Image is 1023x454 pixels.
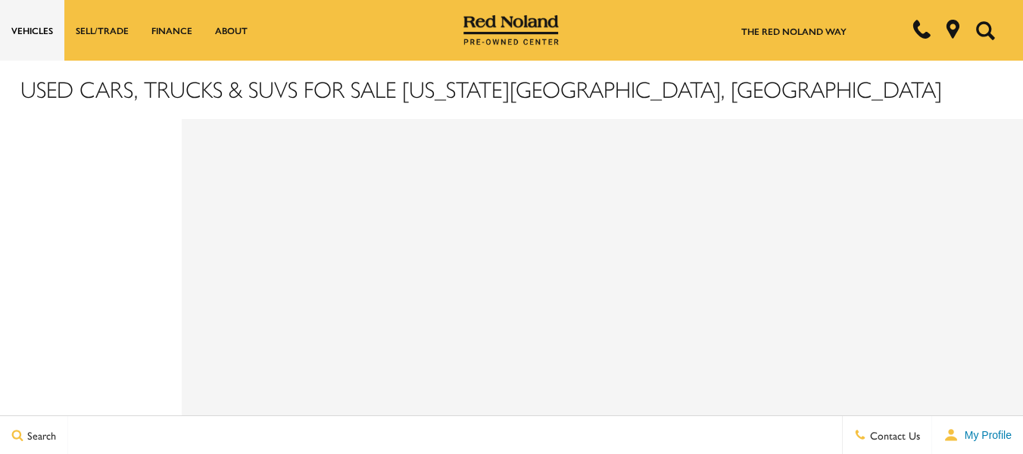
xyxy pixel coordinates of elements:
span: Search [23,427,56,443]
span: Contact Us [866,427,920,443]
a: The Red Noland Way [741,24,847,38]
img: Red Noland Pre-Owned [463,15,559,45]
span: My Profile [959,429,1012,441]
button: user-profile-menu [932,416,1023,454]
a: Red Noland Pre-Owned [463,20,559,36]
button: Open the search field [970,1,1000,60]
